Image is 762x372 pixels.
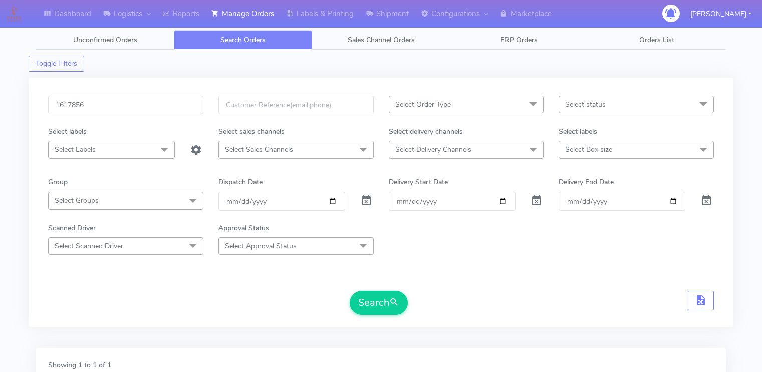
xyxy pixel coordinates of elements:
span: Select Delivery Channels [395,145,471,154]
label: Delivery Start Date [389,177,448,188]
span: Select Labels [55,145,96,154]
button: Search [350,291,408,315]
span: Select Groups [55,196,99,205]
ul: Tabs [36,30,726,50]
input: Order Id [48,96,203,114]
button: Toggle Filters [29,56,84,72]
span: Sales Channel Orders [348,35,415,45]
span: Search Orders [220,35,266,45]
span: Select Scanned Driver [55,241,123,251]
span: Select Order Type [395,100,451,109]
label: Group [48,177,68,188]
label: Scanned Driver [48,223,96,233]
span: Select status [565,100,606,109]
label: Select labels [559,126,597,137]
label: Approval Status [218,223,269,233]
span: Select Box size [565,145,612,154]
button: [PERSON_NAME] [683,4,759,24]
input: Customer Reference(email,phone) [218,96,374,114]
label: Delivery End Date [559,177,614,188]
label: Dispatch Date [218,177,263,188]
label: Select delivery channels [389,126,463,137]
span: Select Sales Channels [225,145,293,154]
span: Orders List [639,35,674,45]
span: ERP Orders [500,35,538,45]
label: Showing 1 to 1 of 1 [48,360,111,370]
label: Select sales channels [218,126,285,137]
span: Select Approval Status [225,241,297,251]
span: Unconfirmed Orders [73,35,137,45]
label: Select labels [48,126,87,137]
